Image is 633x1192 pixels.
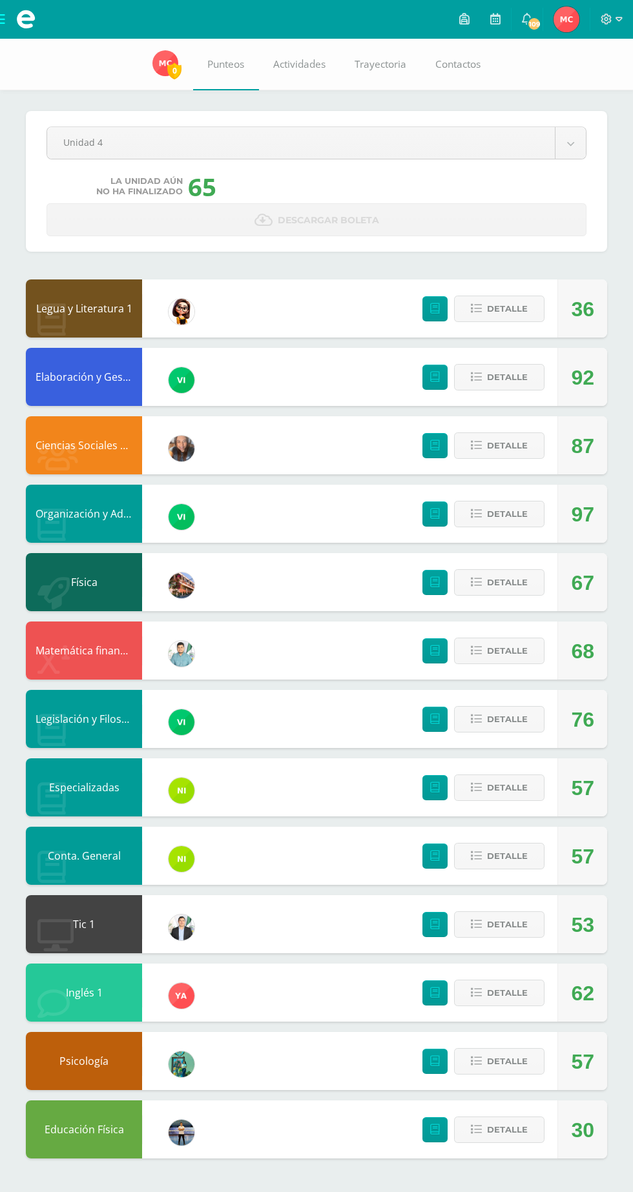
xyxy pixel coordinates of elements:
span: Detalle [487,776,528,800]
div: 76 [571,691,594,749]
a: Unidad 4 [47,127,586,159]
button: Detalle [454,432,545,459]
div: Legua y Literatura 1 [26,279,142,338]
div: 53 [571,896,594,954]
button: Detalle [454,296,545,322]
div: Inglés 1 [26,964,142,1022]
div: 65 [188,170,216,203]
div: 30 [571,1101,594,1159]
span: La unidad aún no ha finalizado [96,176,183,197]
span: Detalle [487,434,528,458]
span: Detalle [487,1118,528,1142]
img: bde165c00b944de6c05dcae7d51e2fcc.png [169,1120,194,1146]
div: Legislación y Filosofía Empresarial [26,690,142,748]
img: 0a4f8d2552c82aaa76f7aefb013bc2ce.png [169,572,194,598]
div: Tic 1 [26,895,142,953]
button: Detalle [454,638,545,664]
a: Punteos [193,39,259,90]
div: 62 [571,964,594,1022]
div: 36 [571,280,594,338]
img: 69f303fc39f837cd9983a5abc81b3825.png [152,50,178,76]
span: 0 [167,63,182,79]
button: Detalle [454,706,545,732]
span: 109 [527,17,541,31]
img: ca60df5ae60ada09d1f93a1da4ab2e41.png [169,846,194,872]
a: Contactos [421,39,495,90]
div: Psicología [26,1032,142,1090]
button: Detalle [454,364,545,390]
span: Detalle [487,1049,528,1073]
span: Detalle [487,502,528,526]
div: Organización y Admon. [26,485,142,543]
button: Detalle [454,774,545,801]
img: a241c2b06c5b4daf9dd7cbc5f490cd0f.png [169,709,194,735]
img: ca60df5ae60ada09d1f93a1da4ab2e41.png [169,778,194,803]
img: 3bbeeb896b161c296f86561e735fa0fc.png [169,641,194,667]
span: Trayectoria [355,57,406,71]
span: Punteos [207,57,244,71]
button: Detalle [454,1048,545,1075]
img: 8286b9a544571e995a349c15127c7be6.png [169,436,194,461]
div: 68 [571,622,594,680]
span: Unidad 4 [63,127,539,157]
img: aa2172f3e2372f881a61fb647ea0edf1.png [169,914,194,940]
span: Descargar boleta [278,205,379,236]
div: 57 [571,759,594,817]
button: Detalle [454,1116,545,1143]
button: Detalle [454,980,545,1006]
div: 92 [571,349,594,407]
span: Detalle [487,981,528,1005]
div: 57 [571,827,594,885]
div: Ciencias Sociales y Formación Ciudadana [26,416,142,474]
a: Trayectoria [340,39,421,90]
div: Matemática financiera [26,621,142,680]
div: 87 [571,417,594,475]
span: Detalle [487,639,528,663]
img: 90ee13623fa7c5dbc2270dab131931b4.png [169,983,194,1009]
span: Actividades [273,57,326,71]
span: Detalle [487,913,528,936]
span: Detalle [487,844,528,868]
span: Detalle [487,571,528,594]
div: 57 [571,1033,594,1091]
img: a241c2b06c5b4daf9dd7cbc5f490cd0f.png [169,504,194,530]
button: Detalle [454,501,545,527]
button: Detalle [454,569,545,596]
div: 67 [571,554,594,612]
img: b3df963adb6106740b98dae55d89aff1.png [169,1051,194,1077]
a: Actividades [259,39,340,90]
div: Educación Física [26,1100,142,1158]
button: Detalle [454,843,545,869]
span: Contactos [435,57,481,71]
button: Detalle [454,911,545,938]
div: Conta. General [26,827,142,885]
span: Detalle [487,297,528,321]
div: 97 [571,485,594,543]
img: a241c2b06c5b4daf9dd7cbc5f490cd0f.png [169,367,194,393]
span: Detalle [487,365,528,389]
span: Detalle [487,707,528,731]
img: cddb2fafc80e4a6e526b97ae3eca20ef.png [169,299,194,325]
div: Física [26,553,142,611]
div: Elaboración y Gestión de Proyectos [26,348,142,406]
div: Especializadas [26,758,142,816]
img: 69f303fc39f837cd9983a5abc81b3825.png [554,6,579,32]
